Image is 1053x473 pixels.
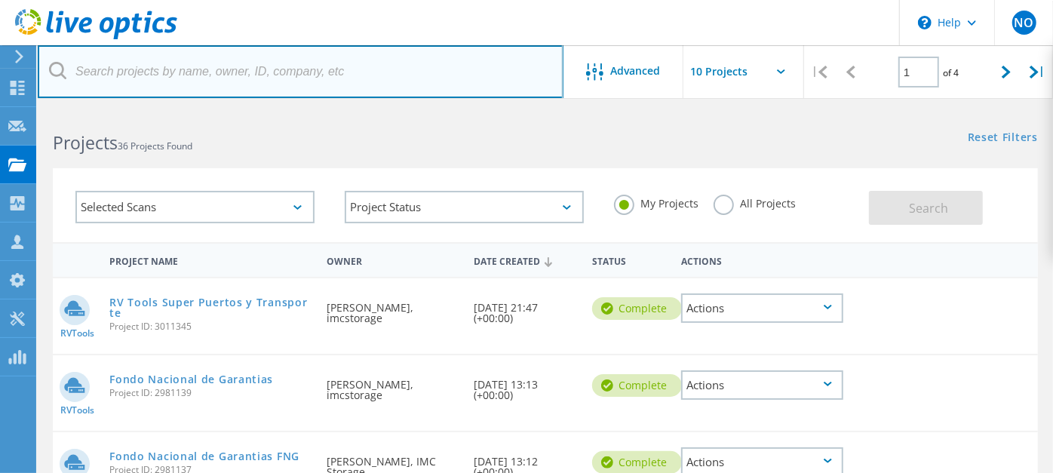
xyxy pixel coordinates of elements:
[60,329,94,338] span: RVTools
[109,297,311,318] a: RV Tools Super Puertos y Transporte
[319,355,467,416] div: [PERSON_NAME], imcstorage
[1022,45,1053,99] div: |
[109,374,273,385] a: Fondo Nacional de Garantias
[345,191,584,223] div: Project Status
[319,246,467,274] div: Owner
[75,191,315,223] div: Selected Scans
[869,191,983,225] button: Search
[968,132,1038,145] a: Reset Filters
[60,406,94,415] span: RVTools
[102,246,318,274] div: Project Name
[53,131,118,155] b: Projects
[714,195,796,209] label: All Projects
[614,195,698,209] label: My Projects
[918,16,932,29] svg: \n
[109,389,311,398] span: Project ID: 2981139
[943,66,959,79] span: of 4
[109,322,311,331] span: Project ID: 3011345
[674,246,851,274] div: Actions
[611,66,661,76] span: Advanced
[592,297,682,320] div: Complete
[109,451,299,462] a: Fondo Nacional de Garantias FNG
[909,200,948,217] span: Search
[681,293,843,323] div: Actions
[118,140,192,152] span: 36 Projects Found
[1014,17,1033,29] span: NO
[804,45,835,99] div: |
[38,45,563,98] input: Search projects by name, owner, ID, company, etc
[681,370,843,400] div: Actions
[467,246,585,275] div: Date Created
[467,278,585,339] div: [DATE] 21:47 (+00:00)
[467,355,585,416] div: [DATE] 13:13 (+00:00)
[592,374,682,397] div: Complete
[585,246,674,274] div: Status
[319,278,467,339] div: [PERSON_NAME], imcstorage
[15,32,177,42] a: Live Optics Dashboard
